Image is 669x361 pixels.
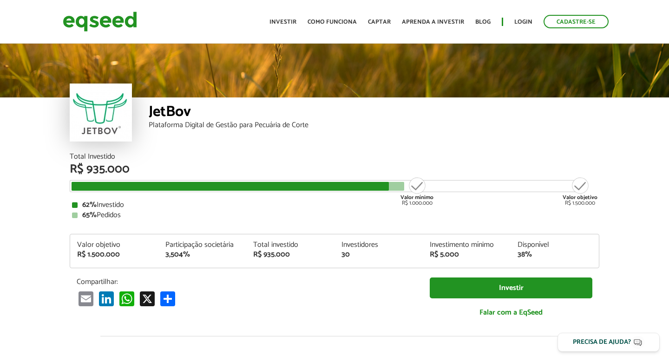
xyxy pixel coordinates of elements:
[70,153,599,161] div: Total Investido
[165,251,240,258] div: 3,504%
[269,19,296,25] a: Investir
[63,9,137,34] img: EqSeed
[400,193,433,202] strong: Valor mínimo
[77,241,151,249] div: Valor objetivo
[518,241,592,249] div: Disponível
[475,19,491,25] a: Blog
[341,251,416,258] div: 30
[72,201,597,209] div: Investido
[430,303,592,322] a: Falar com a EqSeed
[82,199,97,211] strong: 62%
[341,241,416,249] div: Investidores
[158,291,177,306] a: Share
[430,251,504,258] div: R$ 5.000
[165,241,240,249] div: Participação societária
[97,291,116,306] a: LinkedIn
[308,19,357,25] a: Como funciona
[430,277,592,298] a: Investir
[430,241,504,249] div: Investimento mínimo
[70,163,599,175] div: R$ 935.000
[118,291,136,306] a: WhatsApp
[402,19,464,25] a: Aprenda a investir
[72,212,597,219] div: Pedidos
[563,176,597,206] div: R$ 1.500.000
[253,241,328,249] div: Total investido
[514,19,532,25] a: Login
[563,193,597,202] strong: Valor objetivo
[149,122,599,129] div: Plataforma Digital de Gestão para Pecuária de Corte
[368,19,391,25] a: Captar
[149,104,599,122] div: JetBov
[138,291,157,306] a: X
[400,176,434,206] div: R$ 1.000.000
[77,291,95,306] a: Email
[544,15,609,28] a: Cadastre-se
[253,251,328,258] div: R$ 935.000
[82,209,97,221] strong: 65%
[518,251,592,258] div: 38%
[77,251,151,258] div: R$ 1.500.000
[77,277,416,286] p: Compartilhar:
